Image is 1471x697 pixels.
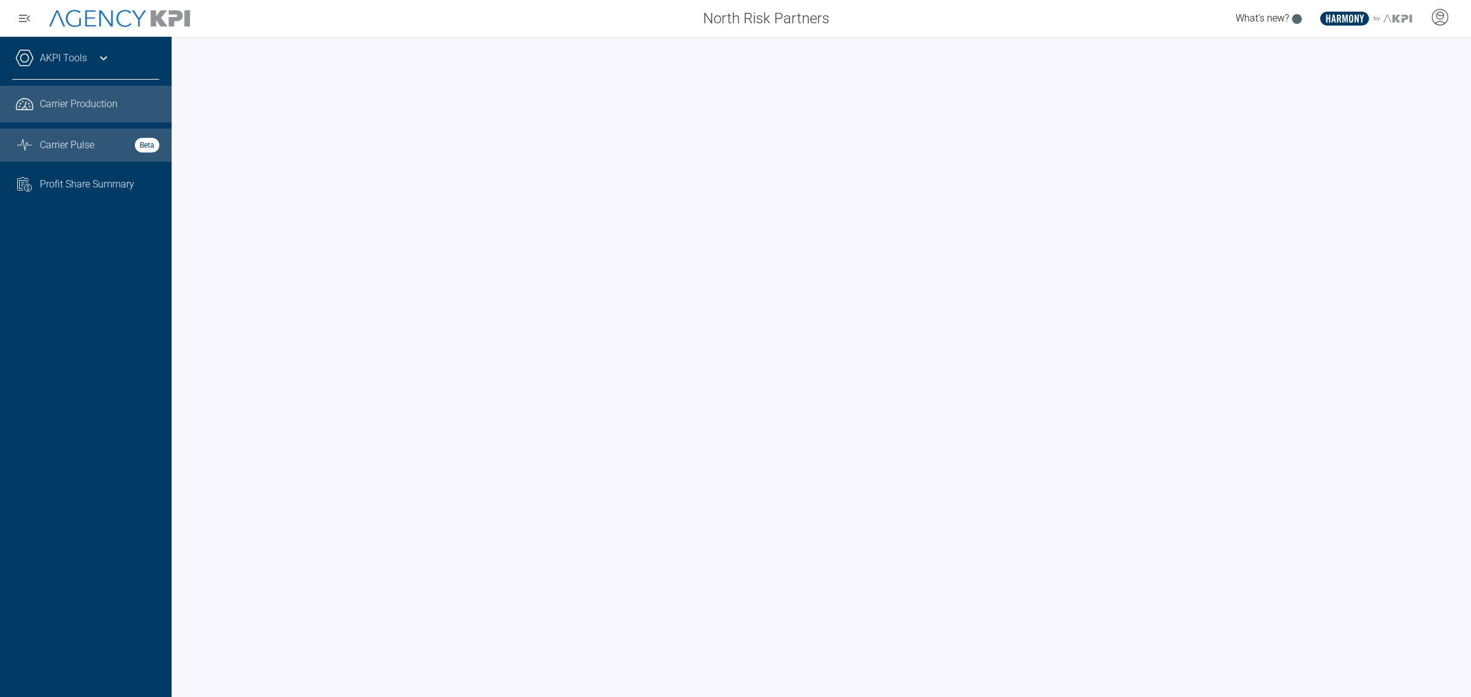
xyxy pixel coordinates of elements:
[49,10,190,28] img: AgencyKPI
[40,138,94,153] span: Carrier Pulse
[703,7,829,29] span: North Risk Partners
[40,51,87,66] a: AKPI Tools
[135,138,159,153] strong: Beta
[40,177,134,192] span: Profit Share Summary
[1236,12,1289,24] span: What's new?
[40,97,118,111] span: Carrier Production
